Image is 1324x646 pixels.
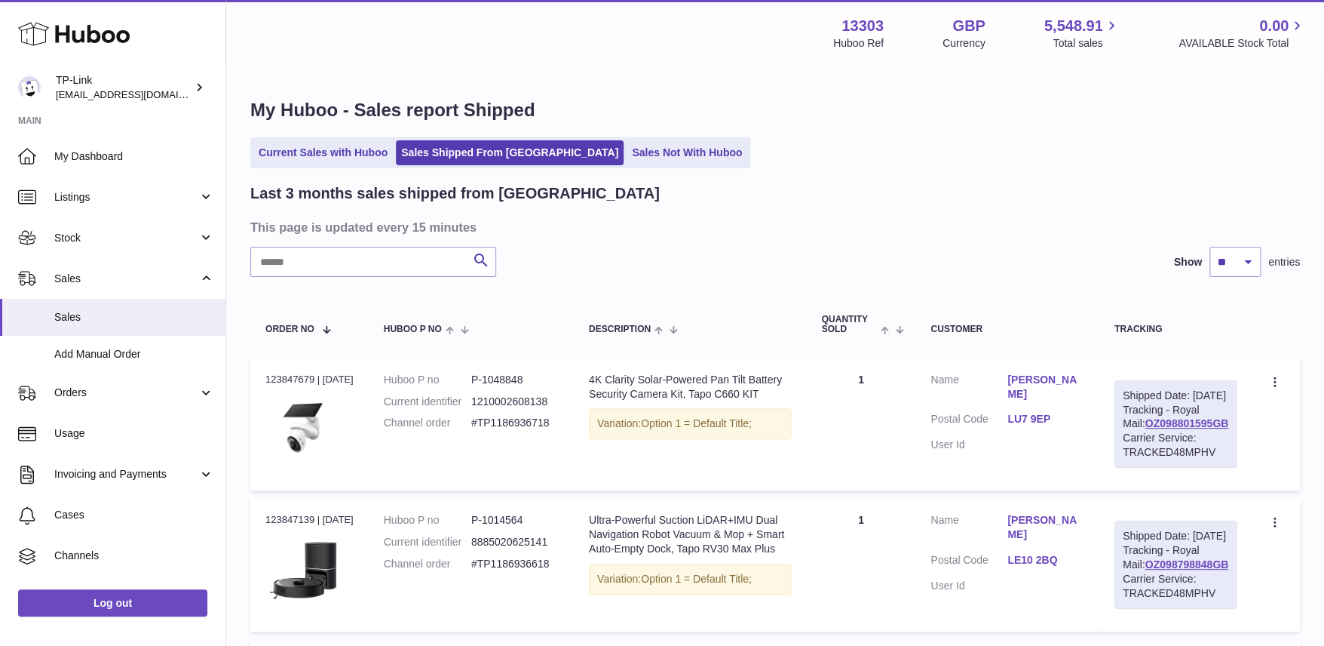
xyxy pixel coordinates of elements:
a: Current Sales with Huboo [253,140,393,165]
a: Sales Not With Huboo [627,140,747,165]
dt: Huboo P no [384,373,471,387]
a: OZ098798848GB [1145,558,1228,571]
div: Tracking - Royal Mail: [1114,380,1237,468]
span: Channels [54,549,214,563]
div: 123847139 | [DATE] [265,513,354,527]
dt: Current identifier [384,535,471,549]
dt: Postal Code [930,412,1007,430]
div: Customer [930,325,1084,334]
a: OZ098801595GB [1145,417,1228,429]
span: Sales [54,272,198,286]
div: Carrier Service: TRACKED48MPHV [1123,572,1228,601]
div: Huboo Ref [833,36,884,51]
dt: User Id [930,579,1007,593]
div: Variation: [589,408,792,439]
span: My Dashboard [54,149,214,164]
span: entries [1268,255,1300,269]
dt: Channel order [384,557,471,571]
img: Tapo_C660_KIT_EU_1.0_overview_01_large_20250408025139g.jpg [265,391,341,466]
a: [PERSON_NAME] [1007,373,1084,401]
a: [PERSON_NAME] [1007,513,1084,542]
dt: Current identifier [384,395,471,409]
div: Carrier Service: TRACKED48MPHV [1123,431,1228,460]
span: Total sales [1053,36,1120,51]
div: Tracking [1114,325,1237,334]
span: Huboo P no [384,325,442,334]
dd: 1210002608138 [471,395,559,409]
div: TP-Link [56,73,192,102]
span: Invoicing and Payments [54,467,198,481]
td: 1 [806,358,915,491]
h3: This page is updated every 15 minutes [250,219,1296,235]
span: Option 1 = Default Title; [641,573,752,585]
span: Usage [54,426,214,441]
a: LE10 2BQ [1007,553,1084,568]
span: 5,548.91 [1044,16,1103,36]
dd: #TP1186936618 [471,557,559,571]
a: LU7 9EP [1007,412,1084,426]
td: 1 [806,498,915,631]
div: Currency [942,36,985,51]
div: 4K Clarity Solar-Powered Pan Tilt Battery Security Camera Kit, Tapo C660 KIT [589,373,792,401]
img: gaby.chen@tp-link.com [18,76,41,99]
span: Quantity Sold [821,315,876,334]
label: Show [1174,255,1202,269]
span: Description [589,325,651,334]
span: Add Manual Order [54,347,214,361]
dt: Postal Code [930,553,1007,571]
dt: Name [930,513,1007,546]
a: Sales Shipped From [GEOGRAPHIC_DATA] [396,140,624,165]
div: Ultra-Powerful Suction LiDAR+IMU Dual Navigation Robot Vacuum & Mop + Smart Auto-Empty Dock, Tapo... [589,513,792,556]
a: Log out [18,589,207,617]
span: Sales [54,310,214,325]
dd: P-1014564 [471,513,559,528]
span: Order No [265,325,314,334]
div: Shipped Date: [DATE] [1123,389,1228,403]
dd: #TP1186936718 [471,416,559,430]
dt: Name [930,373,1007,405]
div: Shipped Date: [DATE] [1123,529,1228,543]
dd: P-1048848 [471,373,559,387]
strong: GBP [952,16,985,36]
dt: Huboo P no [384,513,471,528]
span: [EMAIL_ADDRESS][DOMAIN_NAME] [56,88,222,100]
dd: 8885020625141 [471,535,559,549]
div: 123847679 | [DATE] [265,373,354,386]
dt: Channel order [384,416,471,430]
span: Stock [54,231,198,245]
span: AVAILABLE Stock Total [1178,36,1306,51]
strong: 13303 [841,16,884,36]
a: 0.00 AVAILABLE Stock Total [1178,16,1306,51]
img: 01_large_20240808023803n.jpg [265,532,341,608]
h1: My Huboo - Sales report Shipped [250,98,1300,122]
span: Cases [54,508,214,522]
div: Tracking - Royal Mail: [1114,521,1237,608]
a: 5,548.91 Total sales [1044,16,1120,51]
span: Orders [54,386,198,400]
div: Variation: [589,564,792,595]
h2: Last 3 months sales shipped from [GEOGRAPHIC_DATA] [250,183,660,204]
span: 0.00 [1259,16,1289,36]
span: Option 1 = Default Title; [641,417,752,429]
span: Listings [54,190,198,205]
dt: User Id [930,438,1007,452]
